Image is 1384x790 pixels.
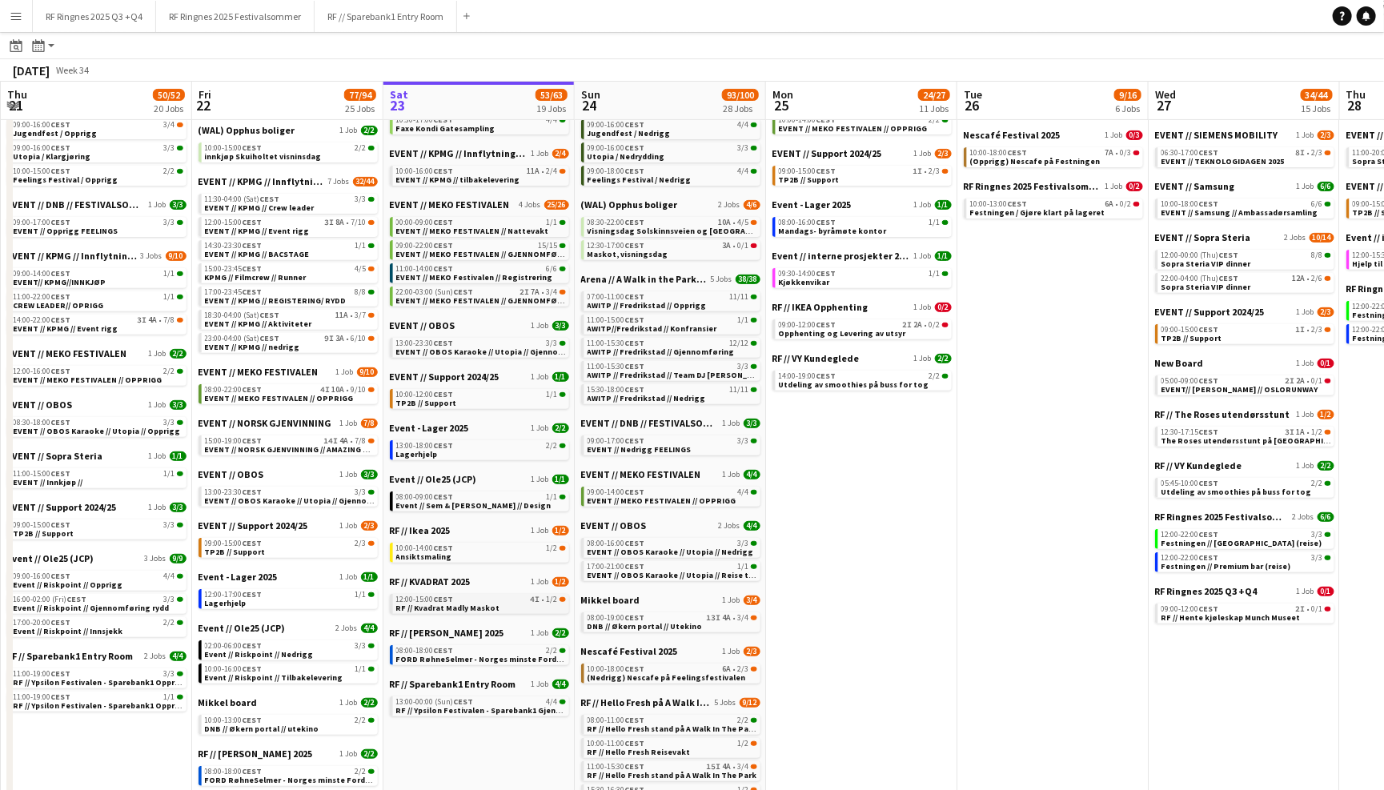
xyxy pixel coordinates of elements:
span: 22:00-03:00 (Sun) [396,288,474,296]
span: 2/3 [1318,307,1334,317]
span: 10:00-18:00 [970,149,1028,157]
a: 10:00-18:00CEST6/6EVENT // Samsung // Ambassadørsamling [1161,199,1331,217]
span: Sopra Steria VIP dinner [1161,259,1251,269]
span: 07:00-11:00 [588,293,645,301]
div: • [970,200,1140,208]
span: 3/3 [738,144,749,152]
span: 1I [913,167,923,175]
a: 10:00-14:00CEST2/2EVENT // MEKO FESTIVALEN // OPPRIGG [779,114,949,133]
a: 09:00-18:00CEST4/4Feelings Festival / Nedrigg [588,166,757,184]
span: CEST [434,217,454,227]
span: 3 Jobs [141,251,162,261]
span: 1/1 [929,270,941,278]
span: 0/2 [935,303,952,312]
span: EVENT // MEKO FESTIVALEN [390,199,510,211]
a: 15:00-23:45CEST4/5KPMG // Filmcrew // Runner [205,263,375,282]
span: Arena // A Walk in the Park 2025 [581,273,708,285]
span: (WAL) Opphus boliger [581,199,678,211]
span: EVENT // MEKO Festivalen // Registrering [396,272,553,283]
span: CEST [1219,250,1239,260]
span: EVENT // Opprigg FEELINGS [14,226,118,236]
span: CEST [243,287,263,297]
span: EVENT // Sopra Steria [1155,231,1251,243]
a: 09:30-14:00CEST1/1Kjøkkenvikar [779,268,949,287]
div: EVENT // MEKO FESTIVALEN4 Jobs25/2600:00-09:00CEST1/1EVENT // MEKO FESTIVALEN // Nattevakt09:00-2... [390,199,569,319]
span: Utopia / Klargjøring [14,151,91,162]
span: 09:00-18:00 [588,167,645,175]
a: 09:00-14:00CEST1/1EVENT// KPMG//INNKJØP [14,268,183,287]
div: • [588,219,757,227]
span: 2/2 [164,167,175,175]
a: 10:00-13:00CEST6A•0/2Festningen / Gjøre klart på lageret [970,199,1140,217]
span: 6/6 [547,265,558,273]
span: CREW LEADER// OPRIGG [14,300,104,311]
span: Faxe Kondi Gatesampling [396,123,495,134]
span: 12:00-15:00 [205,219,263,227]
span: CEST [51,119,71,130]
button: RF Ringnes 2025 Q3 +Q4 [33,1,156,32]
span: EVENT // MEKO FESTIVALEN // GJENNOMFØRING [396,249,577,259]
a: Event - Lager 20251 Job1/1 [772,199,952,211]
div: • [205,311,375,319]
span: 38/38 [736,275,760,284]
span: CEST [51,166,71,176]
span: 14:30-23:30 [205,242,263,250]
div: • [396,288,566,296]
span: 11A [528,167,540,175]
a: (WAL) Opphus boliger1 Job2/2 [199,124,378,136]
span: CEST [243,142,263,153]
span: 7/10 [351,219,367,227]
div: EVENT // DNB // FESTIVALSOMMER 20251 Job3/309:00-17:00CEST3/3EVENT // Opprigg FEELINGS [7,199,187,250]
span: EVENT // KPMG // Crew leader [205,203,315,213]
span: 1/1 [355,242,367,250]
span: 06:30-17:00 [1161,149,1219,157]
span: 2/3 [1318,130,1334,140]
span: CEST [816,268,836,279]
span: CEST [51,291,71,302]
span: CEST [625,142,645,153]
div: EVENT // Support 2024/251 Job2/309:00-15:00CEST1I•2/3TP2B // Support [772,147,952,199]
a: 11:30-04:00 (Sat)CEST3/3EVENT // KPMG // Crew leader [205,194,375,212]
div: • [970,149,1140,157]
span: 0/1 [738,242,749,250]
div: (WAL) [PERSON_NAME] // Festivalsommer3 Jobs11/1109:00-16:00CEST4/4Jugendfest / Nedrigg09:00-16:00... [581,101,760,199]
a: 09:00-16:00CEST3/3Utopia / Klargjøring [14,142,183,161]
div: RF // IKEA Opphenting1 Job0/209:00-12:00CEST2I2A•0/2Opphenting og Levering av utsyr [772,301,952,352]
span: 15/15 [539,242,558,250]
span: 2/4 [547,167,558,175]
span: 10:00-16:00 [396,167,454,175]
span: 1/1 [547,219,558,227]
span: CEST [51,315,71,325]
a: EVENT // KPMG // Innflytningsfest3 Jobs9/10 [7,250,187,262]
span: 6A [1105,200,1114,208]
a: Arena // A Walk in the Park 20255 Jobs38/38 [581,273,760,285]
span: RF // IKEA Opphenting [772,301,869,313]
span: 2 Jobs [719,200,740,210]
span: 4/5 [738,219,749,227]
span: (WAL) Opphus boliger [199,124,295,136]
span: RF Ringnes 2025 Festivalsommer [964,180,1102,192]
span: 10:00-15:00 [205,144,263,152]
span: 2/2 [929,116,941,124]
span: Visningsdag Solskinnsveien og Skuiholtet // Opprigg og gjennomføring [588,226,907,236]
span: Maskot, visningsdag [588,249,668,259]
a: 09:00-22:00CEST15/15EVENT // MEKO FESTIVALEN // GJENNOMFØRING [396,240,566,259]
span: 2/2 [361,126,378,135]
span: AWITP // Fredrikstad // Opprigg [588,300,707,311]
a: 10:00-18:00CEST7A•0/3(Opprigg) Nescafe på Festningen [970,147,1140,166]
span: 11A [336,311,349,319]
span: 1 Job [914,251,932,261]
span: CEST [625,166,645,176]
span: 09:00-16:00 [14,144,71,152]
span: 18:30-04:00 (Sat) [205,311,280,319]
span: CEST [51,217,71,227]
span: CEST [1219,273,1239,283]
span: 4/4 [738,121,749,129]
span: CEST [1199,199,1219,209]
a: 06:30-17:00CEST8I•2/3EVENT // TEKNOLOGIDAGEN 2025 [1161,147,1331,166]
span: 4/4 [738,167,749,175]
a: 14:30-23:30CEST1/1EVENT // KPMG // BACSTAGE [205,240,375,259]
span: 3/3 [164,219,175,227]
a: 22:00-03:00 (Sun)CEST2I7A•3/4EVENT // MEKO FESTIVALEN // GJENNOMFØRING [396,287,566,305]
span: CEST [625,240,645,251]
